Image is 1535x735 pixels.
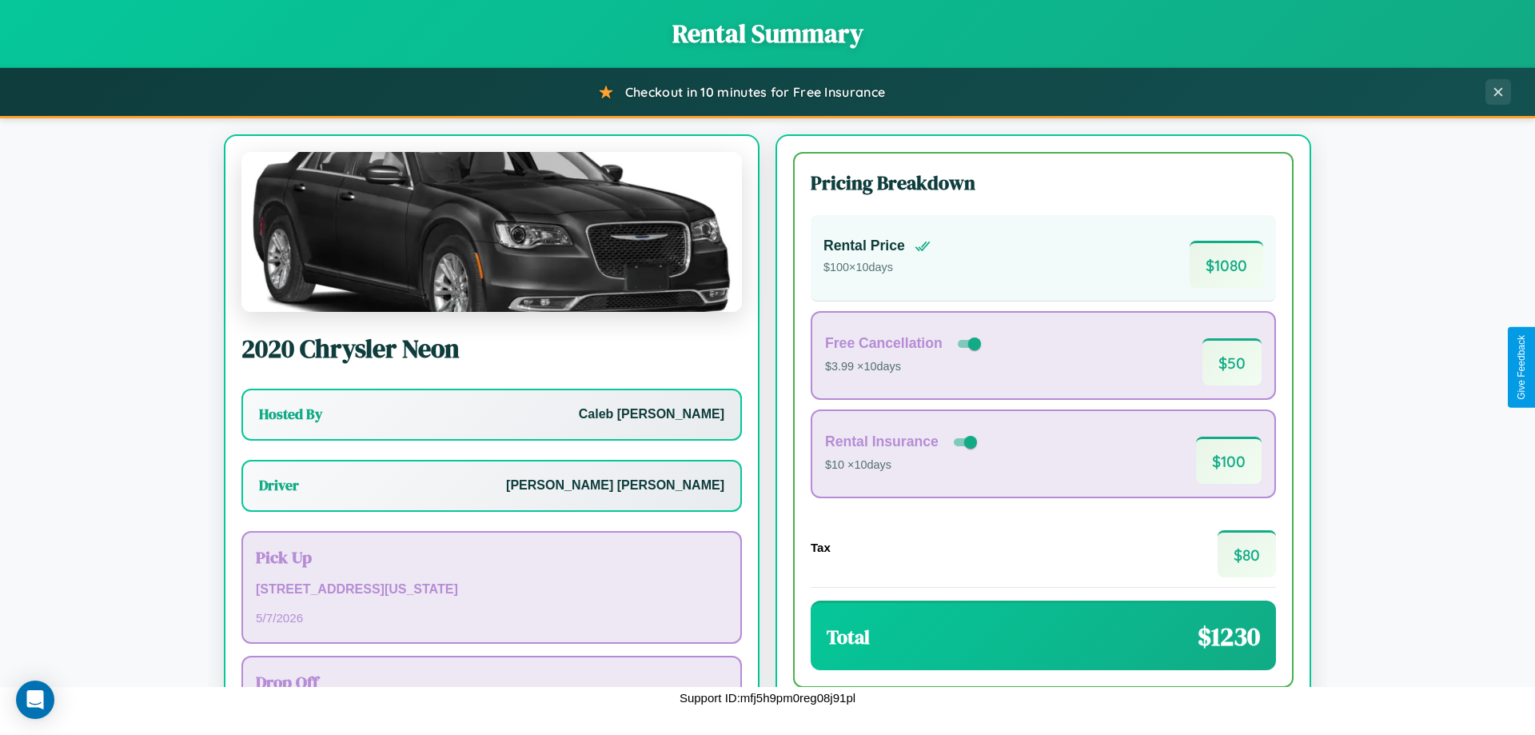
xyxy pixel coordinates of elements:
[1218,530,1276,577] span: $ 80
[259,476,299,495] h3: Driver
[1202,338,1262,385] span: $ 50
[823,238,905,254] h4: Rental Price
[241,331,742,366] h2: 2020 Chrysler Neon
[256,578,728,601] p: [STREET_ADDRESS][US_STATE]
[680,687,855,709] p: Support ID: mfj5h9pm0reg08j91pl
[241,152,742,312] img: Chrysler Neon
[625,84,885,100] span: Checkout in 10 minutes for Free Insurance
[1516,335,1527,400] div: Give Feedback
[256,607,728,629] p: 5 / 7 / 2026
[825,357,984,377] p: $3.99 × 10 days
[823,258,931,278] p: $ 100 × 10 days
[825,335,943,352] h4: Free Cancellation
[259,405,322,424] h3: Hosted By
[1190,241,1263,288] span: $ 1080
[579,403,724,426] p: Caleb [PERSON_NAME]
[811,170,1276,196] h3: Pricing Breakdown
[256,670,728,693] h3: Drop Off
[16,681,54,719] div: Open Intercom Messenger
[825,433,939,450] h4: Rental Insurance
[825,455,980,476] p: $10 × 10 days
[16,16,1519,51] h1: Rental Summary
[1196,437,1262,484] span: $ 100
[827,624,870,650] h3: Total
[256,545,728,569] h3: Pick Up
[506,474,724,497] p: [PERSON_NAME] [PERSON_NAME]
[811,541,831,554] h4: Tax
[1198,619,1260,654] span: $ 1230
